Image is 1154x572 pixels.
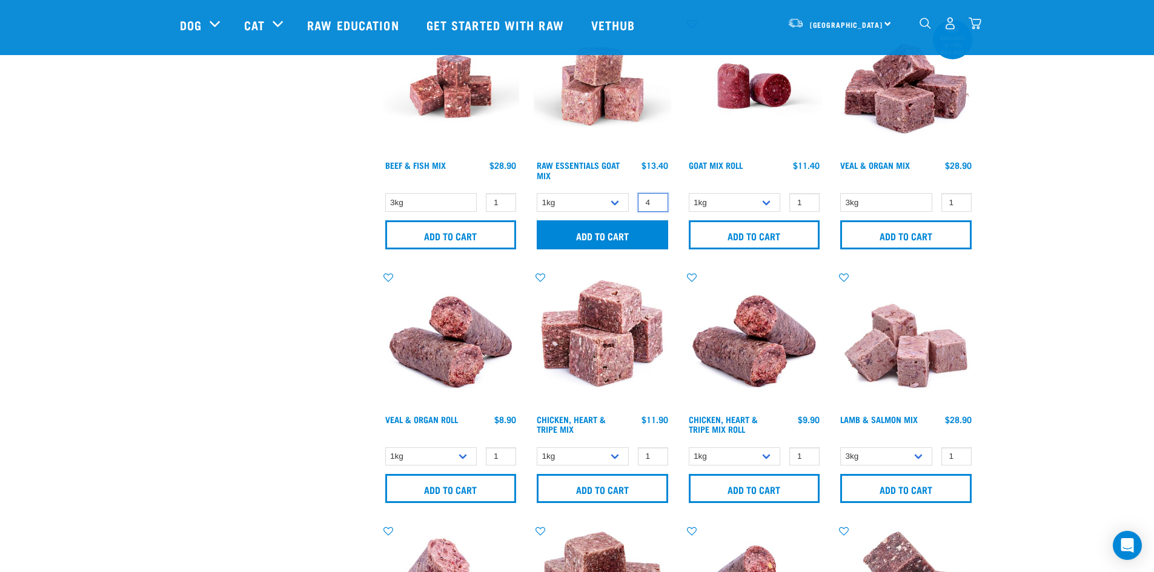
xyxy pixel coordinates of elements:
img: 1029 Lamb Salmon Mix 01 [837,271,975,409]
img: 1062 Chicken Heart Tripe Mix 01 [534,271,671,409]
div: $11.40 [793,160,820,170]
img: Chicken Heart Tripe Roll 01 [686,271,823,409]
img: Beef Mackerel 1 [382,18,520,155]
a: Raw Education [295,1,414,49]
span: [GEOGRAPHIC_DATA] [810,22,883,27]
input: Add to cart [689,474,820,503]
input: 1 [789,193,820,212]
input: 1 [941,193,972,212]
div: Open Intercom Messenger [1113,531,1142,560]
input: Add to cart [385,220,517,249]
div: $11.90 [642,415,668,424]
input: Add to cart [840,220,972,249]
a: Chicken, Heart & Tripe Mix [537,417,606,431]
input: 1 [789,447,820,466]
input: 1 [638,193,668,212]
img: Raw Essentials Chicken Lamb Beef Bulk Minced Raw Dog Food Roll Unwrapped [686,18,823,155]
img: Goat M Ix 38448 [534,18,671,155]
a: Raw Essentials Goat Mix [537,163,620,177]
img: user.png [944,17,957,30]
div: $28.90 [945,160,972,170]
a: Lamb & Salmon Mix [840,417,918,421]
a: Veal & Organ Mix [840,163,910,167]
a: Beef & Fish Mix [385,163,446,167]
input: Add to cart [385,474,517,503]
div: $8.90 [494,415,516,424]
a: Dog [180,16,202,34]
input: 1 [941,447,972,466]
a: Chicken, Heart & Tripe Mix Roll [689,417,758,431]
input: 1 [486,447,516,466]
img: van-moving.png [788,18,804,28]
input: Add to cart [840,474,972,503]
a: Veal & Organ Roll [385,417,458,421]
input: 1 [486,193,516,212]
a: Vethub [579,1,651,49]
a: Get started with Raw [414,1,579,49]
input: Add to cart [689,220,820,249]
input: 1 [638,447,668,466]
div: $28.90 [945,415,972,424]
input: Add to cart [537,474,668,503]
div: $28.90 [489,160,516,170]
div: $9.90 [798,415,820,424]
a: Goat Mix Roll [689,163,743,167]
div: $13.40 [642,160,668,170]
img: Veal Organ Mix Roll 01 [382,271,520,409]
input: Add to cart [537,220,668,249]
img: home-icon-1@2x.png [920,18,931,29]
img: 1158 Veal Organ Mix 01 [837,18,975,155]
img: home-icon@2x.png [969,17,981,30]
a: Cat [244,16,265,34]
